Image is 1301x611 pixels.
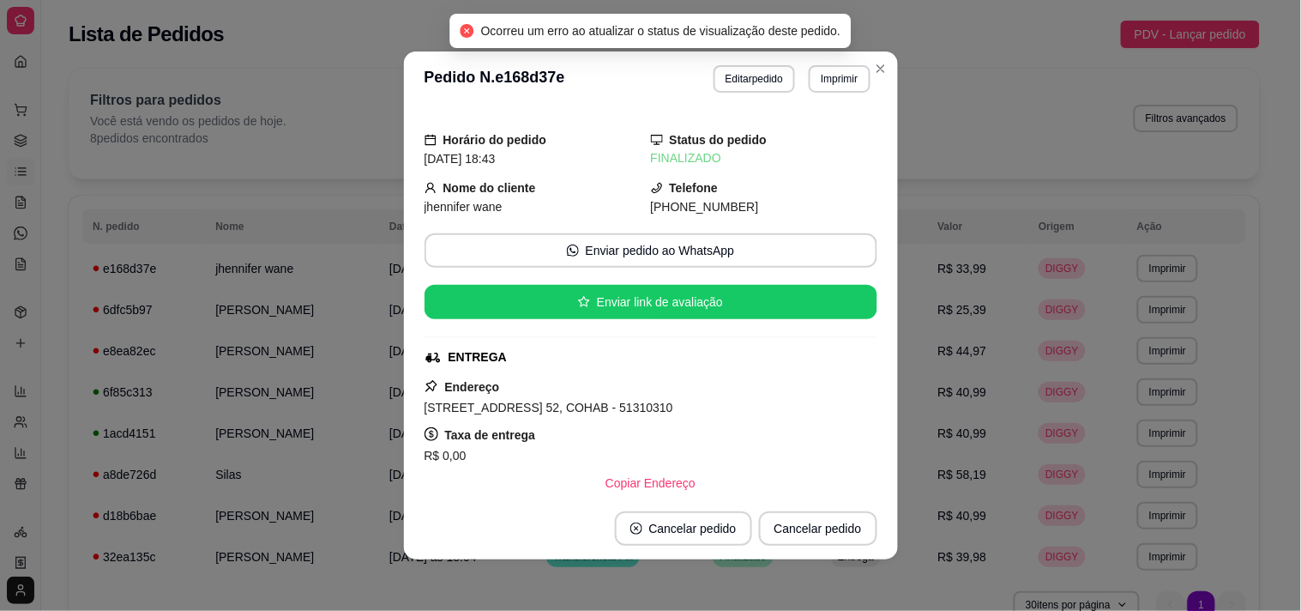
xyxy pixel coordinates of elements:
[651,149,877,167] div: FINALIZADO
[445,428,536,442] strong: Taxa de entrega
[867,55,894,82] button: Close
[443,133,547,147] strong: Horário do pedido
[651,182,663,194] span: phone
[425,134,437,146] span: calendar
[759,511,877,546] button: Cancelar pedido
[425,379,438,393] span: pushpin
[425,182,437,194] span: user
[592,466,709,500] button: Copiar Endereço
[670,133,768,147] strong: Status do pedido
[714,65,795,93] button: Editarpedido
[449,348,507,366] div: ENTREGA
[425,427,438,441] span: dollar
[445,380,500,394] strong: Endereço
[425,65,565,93] h3: Pedido N. e168d37e
[567,245,579,257] span: whats-app
[651,134,663,146] span: desktop
[809,65,870,93] button: Imprimir
[425,152,496,166] span: [DATE] 18:43
[578,296,590,308] span: star
[425,401,673,414] span: [STREET_ADDRESS] 52, COHAB - 51310310
[651,200,759,214] span: [PHONE_NUMBER]
[425,200,503,214] span: jhennifer wane
[630,523,642,535] span: close-circle
[615,511,752,546] button: close-circleCancelar pedido
[481,24,840,38] span: Ocorreu um erro ao atualizar o status de visualização deste pedido.
[425,449,467,463] span: R$ 0,00
[670,181,719,195] strong: Telefone
[443,181,536,195] strong: Nome do cliente
[425,285,877,319] button: starEnviar link de avaliação
[425,233,877,268] button: whats-appEnviar pedido ao WhatsApp
[461,24,474,38] span: close-circle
